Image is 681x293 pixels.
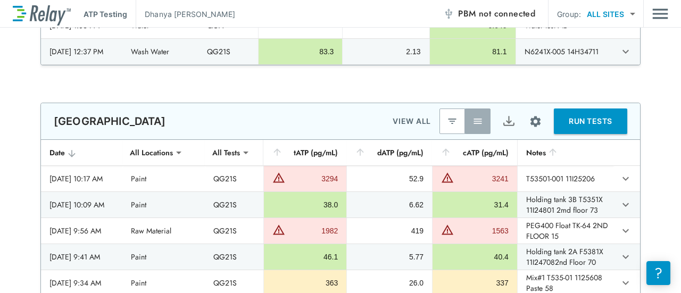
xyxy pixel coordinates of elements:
div: [DATE] 12:37 PM [49,46,114,57]
td: QG21S [205,218,263,244]
td: Wash Water [122,39,199,64]
div: 40.4 [441,252,509,262]
img: View All [472,116,483,127]
th: Date [41,140,122,166]
td: Paint [122,166,205,191]
img: LuminUltra Relay [13,3,71,26]
td: Raw Material [122,218,205,244]
div: 1563 [456,225,509,236]
button: Main menu [652,4,668,24]
button: expand row [617,274,635,292]
button: expand row [617,248,635,266]
td: QG21S [205,166,263,191]
button: RUN TESTS [554,108,627,134]
p: VIEW ALL [393,115,431,128]
div: 26.0 [355,278,423,288]
iframe: Resource center [646,261,670,285]
p: ATP Testing [84,9,127,20]
td: QG21S [205,244,263,270]
img: Drawer Icon [652,4,668,24]
td: N6241X-005 14H34711 [516,39,613,64]
span: not connected [479,7,535,20]
td: QG21S [205,192,263,217]
div: 3241 [456,173,509,184]
td: Holding tank 2A F5381X 11I247082nd Floor 70 [517,244,613,270]
img: Export Icon [502,115,516,128]
button: Export [496,108,521,134]
div: 83.3 [267,46,334,57]
div: Notes [526,146,605,159]
td: Paint [122,192,205,217]
div: 1982 [288,225,338,236]
div: All Tests [205,142,247,163]
td: T53501-001 11I25206 [517,166,613,191]
div: 419 [355,225,423,236]
div: 363 [272,278,338,288]
button: expand row [617,170,635,188]
span: PBM [458,6,535,21]
button: PBM not connected [439,3,539,24]
div: dATP (pg/mL) [355,146,423,159]
img: Offline Icon [443,9,454,19]
img: Warning [272,171,285,184]
img: Settings Icon [529,115,542,128]
td: PEG400 Float TK-64 2ND FLOOR 15 [517,218,613,244]
div: [DATE] 10:17 AM [49,173,114,184]
div: [DATE] 10:09 AM [49,199,114,210]
div: tATP (pg/mL) [272,146,338,159]
div: All Locations [122,142,180,163]
div: [DATE] 9:56 AM [49,225,114,236]
img: Latest [447,116,458,127]
button: expand row [617,222,635,240]
div: cATP (pg/mL) [441,146,509,159]
div: [DATE] 9:41 AM [49,252,114,262]
button: expand row [617,43,635,61]
div: 31.4 [441,199,509,210]
div: 81.1 [438,46,507,57]
div: 337 [441,278,509,288]
td: Holding tank 3B T5351X 11I24801 2md floor 73 [517,192,613,217]
td: Paint [122,244,205,270]
td: QG21S [198,39,258,64]
img: Warning [272,223,285,236]
p: Dhanya [PERSON_NAME] [145,9,235,20]
button: expand row [617,196,635,214]
img: Warning [441,223,454,236]
div: 6.62 [355,199,423,210]
div: 3294 [288,173,338,184]
p: Group: [557,9,581,20]
div: 38.0 [272,199,338,210]
div: [DATE] 9:34 AM [49,278,114,288]
p: [GEOGRAPHIC_DATA] [54,115,166,128]
div: 46.1 [272,252,338,262]
button: Site setup [521,107,550,136]
div: 2.13 [351,46,420,57]
div: 52.9 [355,173,423,184]
img: Warning [441,171,454,184]
div: 5.77 [355,252,423,262]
